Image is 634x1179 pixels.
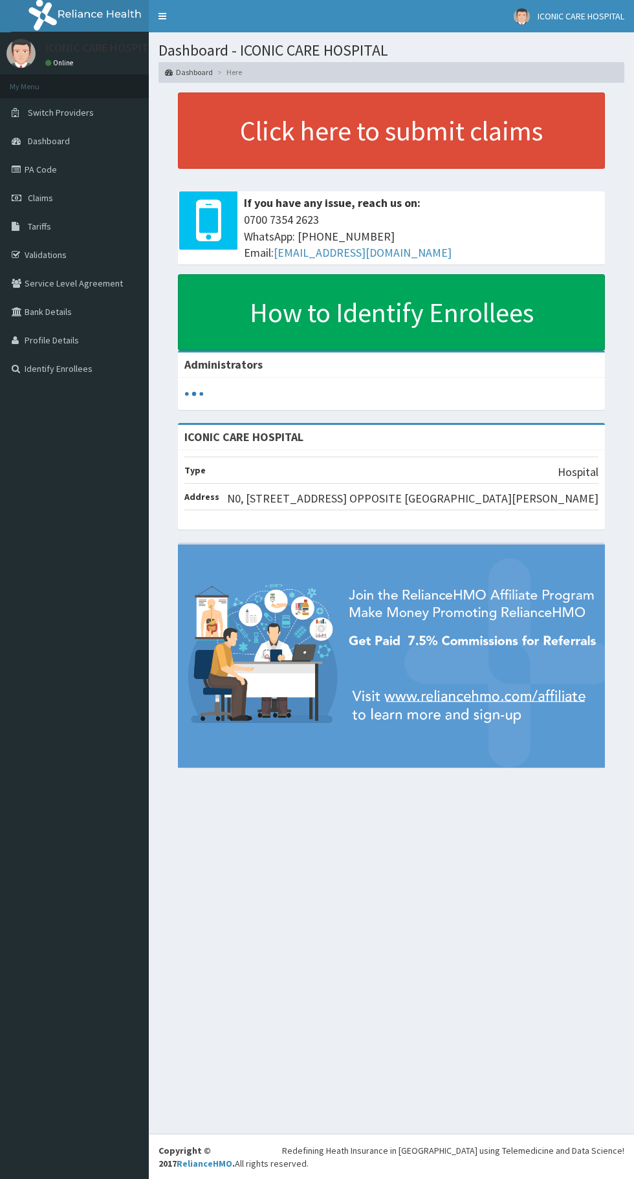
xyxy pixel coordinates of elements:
img: User Image [6,39,36,68]
a: How to Identify Enrollees [178,274,605,351]
strong: Copyright © 2017 . [158,1145,235,1169]
a: [EMAIL_ADDRESS][DOMAIN_NAME] [274,245,452,260]
a: RelianceHMO [177,1158,232,1169]
h1: Dashboard - ICONIC CARE HOSPITAL [158,42,624,59]
a: Online [45,58,76,67]
svg: audio-loading [184,384,204,404]
b: Administrators [184,357,263,372]
b: Address [184,491,219,503]
li: Here [214,67,242,78]
p: ICONIC CARE HOSPITAL [45,42,160,54]
b: If you have any issue, reach us on: [244,195,421,210]
span: Claims [28,192,53,204]
div: Redefining Heath Insurance in [GEOGRAPHIC_DATA] using Telemedicine and Data Science! [282,1144,624,1157]
strong: ICONIC CARE HOSPITAL [184,429,303,444]
span: Tariffs [28,221,51,232]
span: ICONIC CARE HOSPITAL [538,10,624,22]
span: Dashboard [28,135,70,147]
p: Hospital [558,464,598,481]
span: 0700 7354 2623 WhatsApp: [PHONE_NUMBER] Email: [244,211,598,261]
a: Dashboard [165,67,213,78]
p: N0, [STREET_ADDRESS] OPPOSITE [GEOGRAPHIC_DATA][PERSON_NAME] [227,490,598,507]
span: Switch Providers [28,107,94,118]
img: User Image [514,8,530,25]
a: Click here to submit claims [178,92,605,169]
b: Type [184,464,206,476]
img: provider-team-banner.png [178,545,605,768]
